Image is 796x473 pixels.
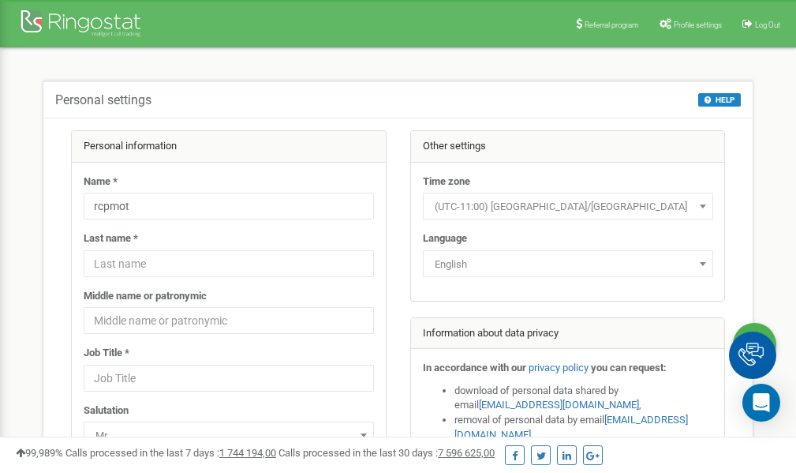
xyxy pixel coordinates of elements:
[428,253,708,276] span: English
[423,362,526,374] strong: In accordance with our
[278,447,495,459] span: Calls processed in the last 30 days :
[84,193,374,220] input: Name
[84,250,374,277] input: Last name
[84,175,118,190] label: Name *
[423,193,713,220] span: (UTC-11:00) Pacific/Midway
[591,362,667,374] strong: you can request:
[55,93,151,107] h5: Personal settings
[755,21,780,29] span: Log Out
[479,399,639,411] a: [EMAIL_ADDRESS][DOMAIN_NAME]
[438,447,495,459] u: 7 596 625,00
[84,422,374,449] span: Mr.
[423,250,713,277] span: English
[454,413,713,442] li: removal of personal data by email ,
[84,404,129,419] label: Salutation
[411,131,725,163] div: Other settings
[674,21,722,29] span: Profile settings
[84,231,138,246] label: Last name *
[89,425,368,447] span: Mr.
[529,362,589,374] a: privacy policy
[72,131,386,163] div: Personal information
[16,447,63,459] span: 99,989%
[84,365,374,392] input: Job Title
[219,447,276,459] u: 1 744 194,00
[65,447,276,459] span: Calls processed in the last 7 days :
[585,21,639,29] span: Referral program
[454,384,713,413] li: download of personal data shared by email ,
[84,307,374,334] input: Middle name or patronymic
[411,318,725,350] div: Information about data privacy
[84,346,129,361] label: Job Title *
[423,175,470,190] label: Time zone
[423,231,467,246] label: Language
[698,93,741,107] button: HELP
[84,289,207,304] label: Middle name or patronymic
[428,196,708,218] span: (UTC-11:00) Pacific/Midway
[742,384,780,422] div: Open Intercom Messenger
